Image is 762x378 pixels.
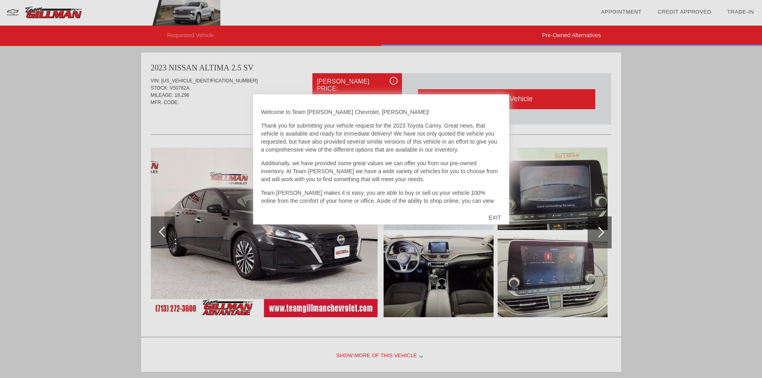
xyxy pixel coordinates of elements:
p: Team [PERSON_NAME] makes it is easy, you are able to buy or sell us your vehicle 100% online from... [261,189,501,237]
div: EXIT [480,206,509,230]
a: Credit Approved [658,9,711,15]
p: Additionally, we have provided some great values we can offer you from our pre-owned inventory. A... [261,159,501,183]
a: Trade-In [727,9,754,15]
a: Appointment [601,9,642,15]
p: Welcome to Team [PERSON_NAME] Chevrolet, [PERSON_NAME]! [261,108,501,116]
p: Thank you for submitting your vehicle request for the 2023 Toyota Camry. Great news, that vehicle... [261,122,501,154]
